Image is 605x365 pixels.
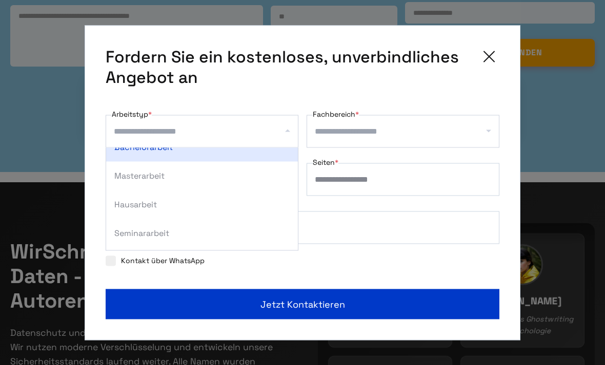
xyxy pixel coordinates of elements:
div: Masterarbeit [106,161,298,190]
div: Exposé [106,247,298,276]
span: Fordern Sie ein kostenloses, unverbindliches Angebot an [106,46,471,87]
label: Fachbereich [313,108,359,120]
div: Seminararbeit [106,219,298,247]
button: Jetzt kontaktieren [106,289,499,319]
label: Arbeitstyp [112,108,152,120]
label: Seiten [313,156,338,168]
label: Kontakt über WhatsApp [106,255,205,265]
div: Hausarbeit [106,190,298,219]
span: Jetzt kontaktieren [260,297,345,311]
